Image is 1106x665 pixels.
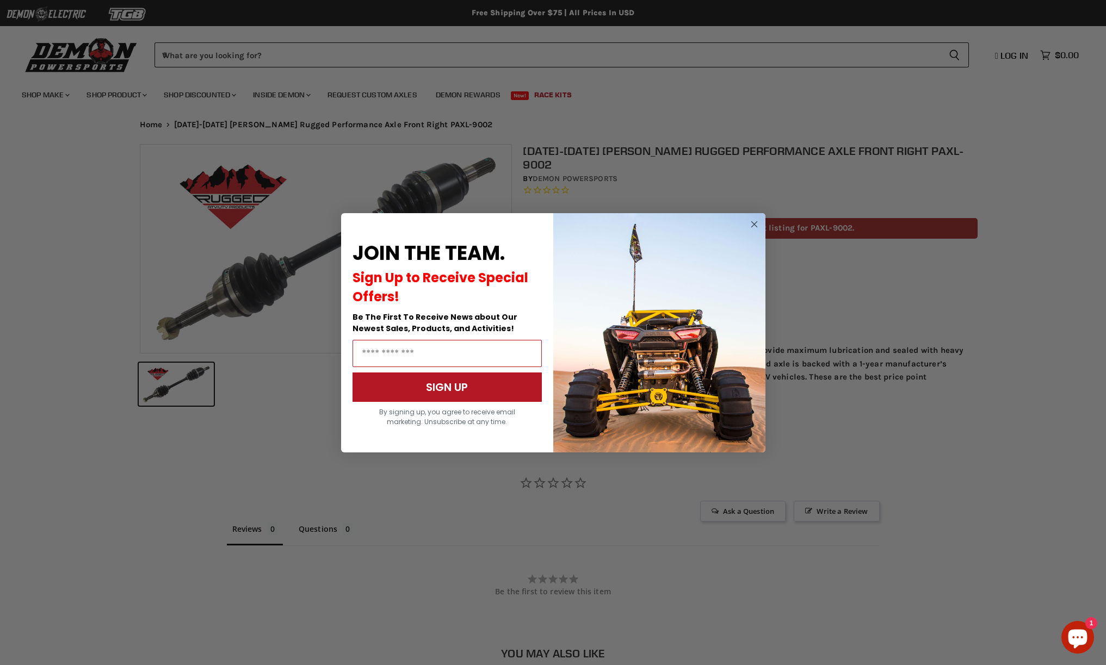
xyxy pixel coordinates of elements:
[1058,621,1097,656] inbox-online-store-chat: Shopify online store chat
[747,217,761,231] button: Close dialog
[353,312,517,334] span: Be The First To Receive News about Our Newest Sales, Products, and Activities!
[353,269,528,306] span: Sign Up to Receive Special Offers!
[353,239,505,267] span: JOIN THE TEAM.
[379,407,515,426] span: By signing up, you agree to receive email marketing. Unsubscribe at any time.
[353,340,542,367] input: Email Address
[353,372,542,402] button: SIGN UP
[553,213,765,452] img: a9095488-b6e7-41ba-879d-588abfab540b.jpeg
